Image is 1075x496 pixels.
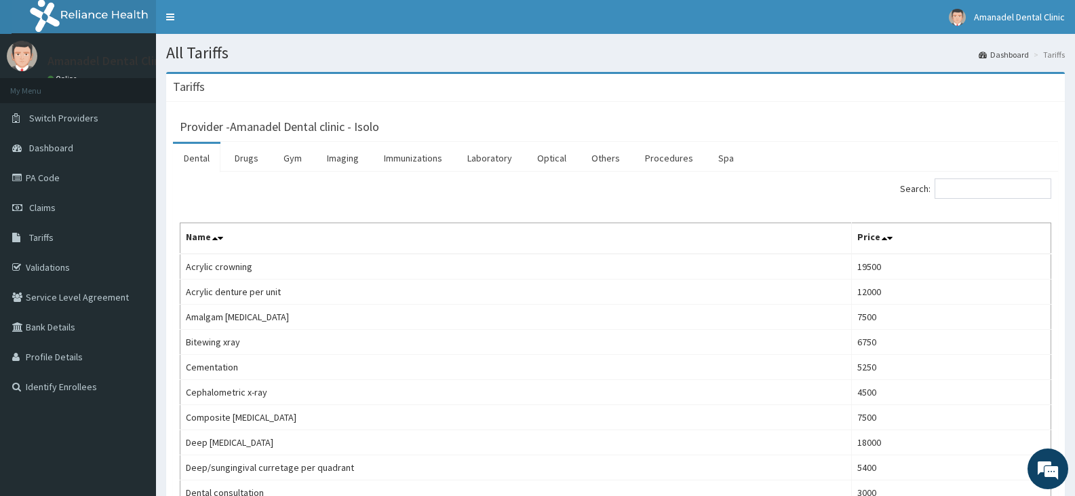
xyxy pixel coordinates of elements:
th: Price [852,223,1051,254]
li: Tariffs [1030,49,1065,60]
td: Cementation [180,355,852,380]
span: Claims [29,202,56,214]
span: Switch Providers [29,112,98,124]
td: Acrylic crowning [180,254,852,280]
td: 19500 [852,254,1051,280]
span: Dashboard [29,142,73,154]
a: Others [581,144,631,172]
td: 7500 [852,305,1051,330]
td: Cephalometric x-ray [180,380,852,405]
td: Acrylic denture per unit [180,280,852,305]
img: User Image [7,41,37,71]
td: 4500 [852,380,1051,405]
img: User Image [949,9,966,26]
label: Search: [900,178,1051,199]
h3: Tariffs [173,81,205,93]
td: 18000 [852,430,1051,455]
a: Laboratory [456,144,523,172]
td: 5400 [852,455,1051,480]
p: Amanadel Dental Clinic [47,55,170,67]
a: Procedures [634,144,704,172]
h1: All Tariffs [166,44,1065,62]
th: Name [180,223,852,254]
span: Tariffs [29,231,54,244]
a: Dashboard [979,49,1029,60]
a: Gym [273,144,313,172]
a: Online [47,74,80,83]
a: Drugs [224,144,269,172]
input: Search: [935,178,1051,199]
td: 7500 [852,405,1051,430]
a: Spa [707,144,745,172]
td: Bitewing xray [180,330,852,355]
td: Composite [MEDICAL_DATA] [180,405,852,430]
td: 6750 [852,330,1051,355]
td: Deep [MEDICAL_DATA] [180,430,852,455]
a: Dental [173,144,220,172]
span: Amanadel Dental Clinic [974,11,1065,23]
td: 5250 [852,355,1051,380]
h3: Provider - Amanadel Dental clinic - Isolo [180,121,379,133]
a: Imaging [316,144,370,172]
td: Deep/sungingival curretage per quadrant [180,455,852,480]
td: Amalgam [MEDICAL_DATA] [180,305,852,330]
a: Optical [526,144,577,172]
a: Immunizations [373,144,453,172]
td: 12000 [852,280,1051,305]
